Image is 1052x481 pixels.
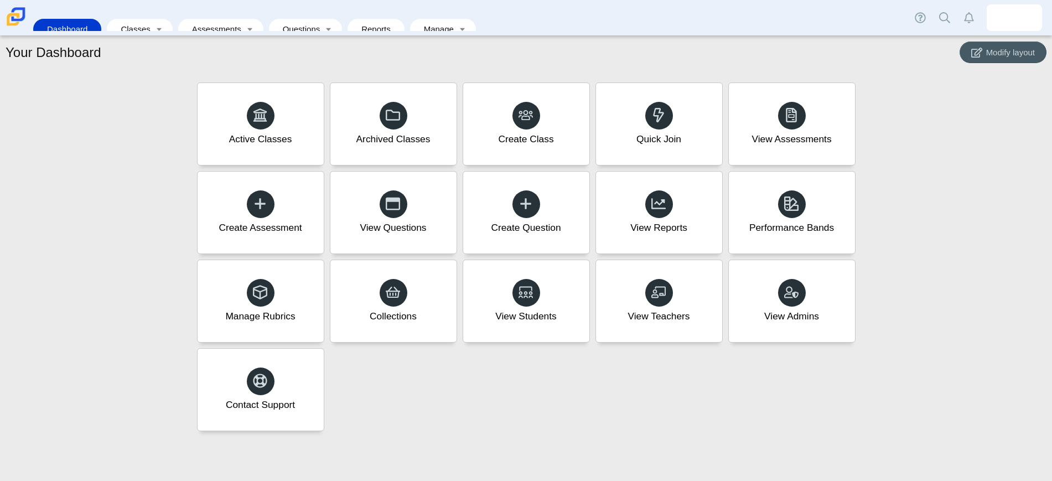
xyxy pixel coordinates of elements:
[595,82,723,165] a: Quick Join
[1006,9,1023,27] img: ryan.miller.3kvJtI
[197,348,324,431] a: Contact Support
[764,309,819,323] div: View Admins
[960,42,1046,63] button: Modify layout
[495,309,556,323] div: View Students
[197,260,324,343] a: Manage Rubrics
[225,309,295,323] div: Manage Rubrics
[636,132,681,146] div: Quick Join
[4,5,28,28] img: Carmen School of Science & Technology
[152,19,167,39] a: Toggle expanded
[463,260,590,343] a: View Students
[353,19,399,39] a: Reports
[321,19,336,39] a: Toggle expanded
[330,260,457,343] a: Collections
[242,19,258,39] a: Toggle expanded
[752,132,831,146] div: View Assessments
[986,48,1035,57] span: Modify layout
[595,260,723,343] a: View Teachers
[455,19,470,39] a: Toggle expanded
[463,171,590,254] a: Create Question
[491,221,561,235] div: Create Question
[219,221,302,235] div: Create Assessment
[4,20,28,30] a: Carmen School of Science & Technology
[370,309,417,323] div: Collections
[274,19,321,39] a: Questions
[630,221,687,235] div: View Reports
[330,82,457,165] a: Archived Classes
[463,82,590,165] a: Create Class
[728,171,856,254] a: Performance Bands
[595,171,723,254] a: View Reports
[728,82,856,165] a: View Assessments
[987,4,1042,31] a: ryan.miller.3kvJtI
[184,19,242,39] a: Assessments
[356,132,431,146] div: Archived Classes
[498,132,553,146] div: Create Class
[749,221,834,235] div: Performance Bands
[112,19,151,39] a: Classes
[229,132,292,146] div: Active Classes
[226,398,295,412] div: Contact Support
[197,171,324,254] a: Create Assessment
[330,171,457,254] a: View Questions
[6,43,101,62] h1: Your Dashboard
[39,19,96,39] a: Dashboard
[957,6,981,30] a: Alerts
[360,221,426,235] div: View Questions
[728,260,856,343] a: View Admins
[416,19,455,39] a: Manage
[628,309,690,323] div: View Teachers
[197,82,324,165] a: Active Classes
